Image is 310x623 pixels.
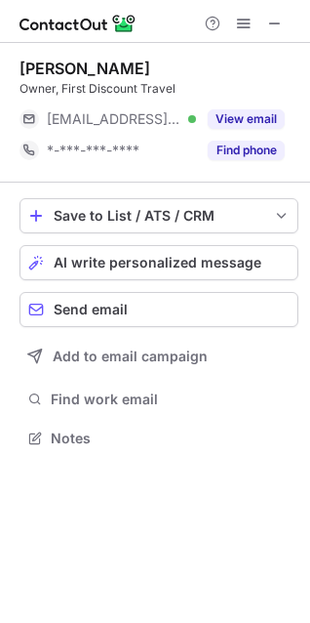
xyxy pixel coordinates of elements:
span: Add to email campaign [53,349,208,364]
span: Notes [51,430,291,447]
button: Reveal Button [208,109,285,129]
button: save-profile-one-click [19,198,298,233]
img: ContactOut v5.3.10 [19,12,136,35]
button: Find work email [19,386,298,413]
button: Send email [19,292,298,327]
span: [EMAIL_ADDRESS][DOMAIN_NAME] [47,110,181,128]
span: Find work email [51,391,291,408]
button: Reveal Button [208,141,285,160]
button: Notes [19,425,298,452]
button: Add to email campaign [19,339,298,374]
span: AI write personalized message [54,255,261,270]
span: Send email [54,302,128,317]
button: AI write personalized message [19,245,298,280]
div: Owner, First Discount Travel [19,80,298,98]
div: [PERSON_NAME] [19,59,150,78]
div: Save to List / ATS / CRM [54,208,264,224]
